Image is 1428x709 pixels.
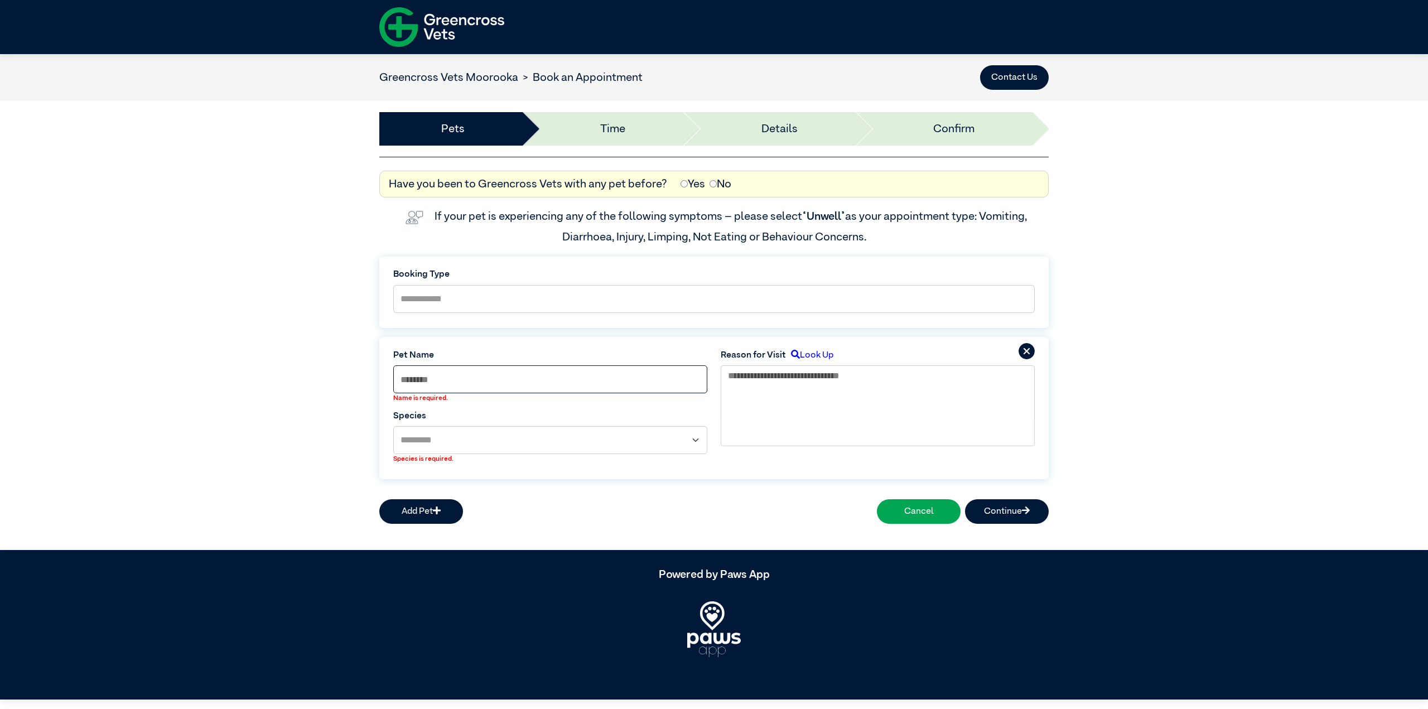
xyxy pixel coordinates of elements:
label: Yes [681,176,705,192]
button: Cancel [877,499,961,524]
button: Add Pet [379,499,463,524]
label: Species [393,409,707,423]
input: No [710,180,717,187]
a: Pets [441,120,465,137]
label: Look Up [786,349,833,362]
label: Species is required. [393,454,707,464]
img: vet [401,206,428,229]
nav: breadcrumb [379,69,643,86]
li: Book an Appointment [518,69,643,86]
button: Contact Us [980,65,1049,90]
img: PawsApp [687,601,741,657]
a: Greencross Vets Moorooka [379,72,518,83]
input: Yes [681,180,688,187]
label: No [710,176,731,192]
span: “Unwell” [802,211,845,222]
h5: Powered by Paws App [379,568,1049,581]
label: Pet Name [393,349,707,362]
img: f-logo [379,3,504,51]
button: Continue [965,499,1049,524]
label: Name is required. [393,393,707,403]
label: If your pet is experiencing any of the following symptoms – please select as your appointment typ... [435,211,1029,242]
label: Have you been to Greencross Vets with any pet before? [389,176,667,192]
label: Booking Type [393,268,1035,281]
label: Reason for Visit [721,349,786,362]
